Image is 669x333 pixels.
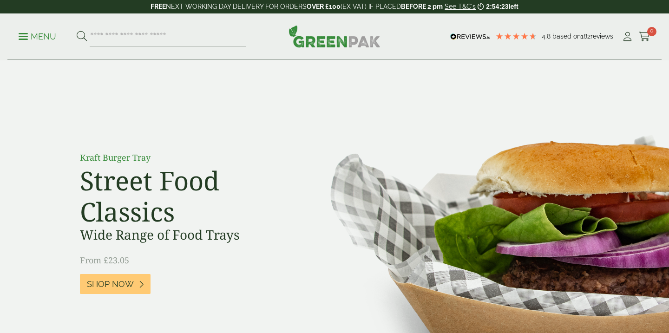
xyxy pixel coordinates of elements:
strong: FREE [151,3,166,10]
span: left [509,3,518,10]
h2: Street Food Classics [80,165,289,227]
strong: BEFORE 2 pm [401,3,443,10]
span: reviews [590,33,613,40]
h3: Wide Range of Food Trays [80,227,289,243]
strong: OVER £100 [307,3,341,10]
div: 4.79 Stars [495,32,537,40]
i: Cart [639,32,650,41]
span: 0 [647,27,656,36]
p: Menu [19,31,56,42]
span: 2:54:23 [486,3,508,10]
i: My Account [622,32,633,41]
span: 182 [581,33,590,40]
a: Shop Now [80,274,151,294]
span: 4.8 [542,33,552,40]
a: 0 [639,30,650,44]
a: Menu [19,31,56,40]
img: REVIEWS.io [450,33,491,40]
span: Shop Now [87,279,134,289]
p: Kraft Burger Tray [80,151,289,164]
a: See T&C's [445,3,476,10]
span: Based on [552,33,581,40]
span: From £23.05 [80,255,129,266]
img: GreenPak Supplies [289,25,380,47]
